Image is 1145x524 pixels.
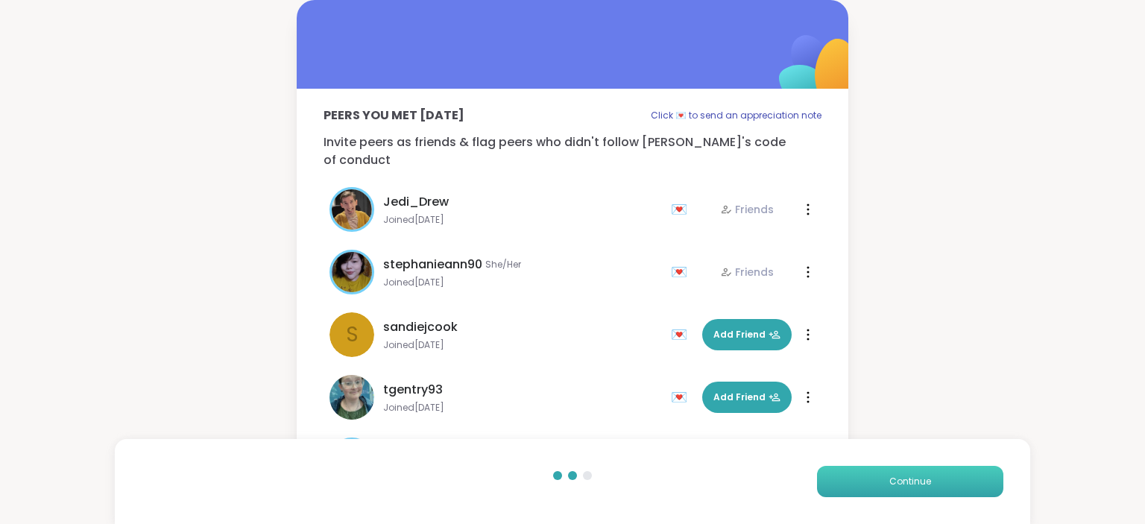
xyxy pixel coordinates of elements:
div: Friends [720,202,774,217]
img: stephanieann90 [332,252,372,292]
div: 💌 [671,323,693,347]
div: Friends [720,265,774,280]
span: tgentry93 [383,381,443,399]
p: Click 💌 to send an appreciation note [651,107,821,124]
span: Jedi_Drew [383,193,449,211]
button: Add Friend [702,382,792,413]
span: Joined [DATE] [383,402,662,414]
p: Invite peers as friends & flag peers who didn't follow [PERSON_NAME]'s code of conduct [324,133,821,169]
div: 💌 [671,198,693,221]
img: tgentry93 [329,375,374,420]
span: Joined [DATE] [383,277,662,288]
span: She/Her [485,259,521,271]
img: Jedi_Drew [332,189,372,230]
span: sandiejcook [383,318,458,336]
button: Add Friend [702,319,792,350]
span: Add Friend [713,391,780,404]
span: Continue [889,475,931,488]
span: Add Friend [713,328,780,341]
p: Peers you met [DATE] [324,107,464,124]
div: 💌 [671,260,693,284]
span: stephanieann90 [383,256,482,274]
div: 💌 [671,385,693,409]
button: Continue [817,466,1003,497]
span: Joined [DATE] [383,339,662,351]
span: Joined [DATE] [383,214,662,226]
span: s [346,319,359,350]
